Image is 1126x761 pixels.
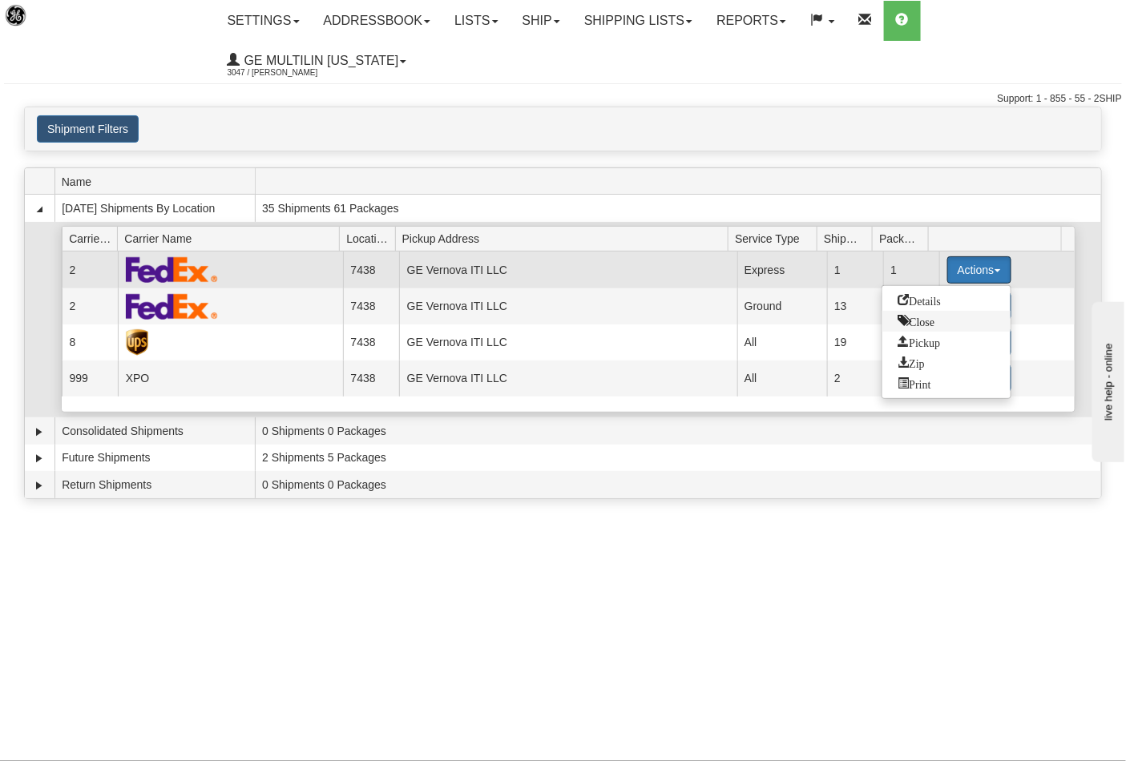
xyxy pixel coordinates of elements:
a: Expand [31,477,47,493]
a: Shipping lists [572,1,704,41]
a: Reports [704,1,798,41]
td: 7438 [343,324,399,360]
td: 2 [62,288,118,324]
td: GE Vernova ITI LLC [399,288,737,324]
iframe: chat widget [1089,299,1124,462]
td: [DATE] Shipments By Location [54,195,255,222]
span: Details [898,294,942,305]
span: Service Type [735,226,817,251]
td: 7438 [343,252,399,288]
img: UPS [126,329,148,356]
span: Print [898,377,931,389]
button: Shipment Filters [37,115,139,143]
td: 0 Shipments 0 Packages [255,471,1101,498]
img: FedEx Express® [126,293,218,320]
span: Location Id [346,226,395,251]
img: logo3047.jpg [4,4,86,45]
span: Close [898,315,935,326]
div: Support: 1 - 855 - 55 - 2SHIP [4,92,1122,106]
a: Settings [216,1,312,41]
td: All [737,324,827,360]
td: XPO [118,360,343,397]
td: Return Shipments [54,471,255,498]
td: 19 [827,324,883,360]
span: Name [62,169,255,194]
td: 13 [827,288,883,324]
td: 999 [62,360,118,397]
a: Collapse [31,201,47,217]
a: Ship [511,1,572,41]
span: Pickup Address [402,226,728,251]
td: 0 Shipments 0 Packages [255,417,1101,445]
a: Addressbook [312,1,443,41]
span: Packages [879,226,928,251]
span: Pickup [898,336,941,347]
td: Future Shipments [54,445,255,472]
td: GE Vernova ITI LLC [399,324,737,360]
span: 3047 / [PERSON_NAME] [228,65,348,81]
a: Lists [442,1,510,41]
td: 1 [827,252,883,288]
a: Zip and Download All Shipping Documents [882,352,1011,373]
td: All [737,360,827,397]
span: Carrier Id [69,226,118,251]
a: Expand [31,450,47,466]
td: 2 [62,252,118,288]
span: GE Multilin [US_STATE] [240,54,399,67]
td: 8 [62,324,118,360]
td: GE Vernova ITI LLC [399,360,737,397]
a: GE Multilin [US_STATE] 3047 / [PERSON_NAME] [216,41,419,81]
a: Expand [31,424,47,440]
td: 1 [883,252,939,288]
span: Carrier Name [124,226,339,251]
td: Ground [737,288,827,324]
a: Close this group [882,311,1011,332]
button: Actions [947,256,1011,284]
td: Express [737,252,827,288]
a: Go to Details view [882,290,1011,311]
a: Request a carrier pickup [882,332,1011,352]
td: 35 Shipments 61 Packages [255,195,1101,222]
td: 7438 [343,288,399,324]
td: GE Vernova ITI LLC [399,252,737,288]
td: 2 Shipments 5 Packages [255,445,1101,472]
span: Zip [898,356,925,368]
span: Shipments [824,226,873,251]
div: live help - online [12,14,148,26]
td: 7438 [343,360,399,397]
img: FedEx Express® [126,256,218,283]
td: 2 [827,360,883,397]
a: Print or Download All Shipping Documents in one file [882,373,1011,394]
td: Consolidated Shipments [54,417,255,445]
